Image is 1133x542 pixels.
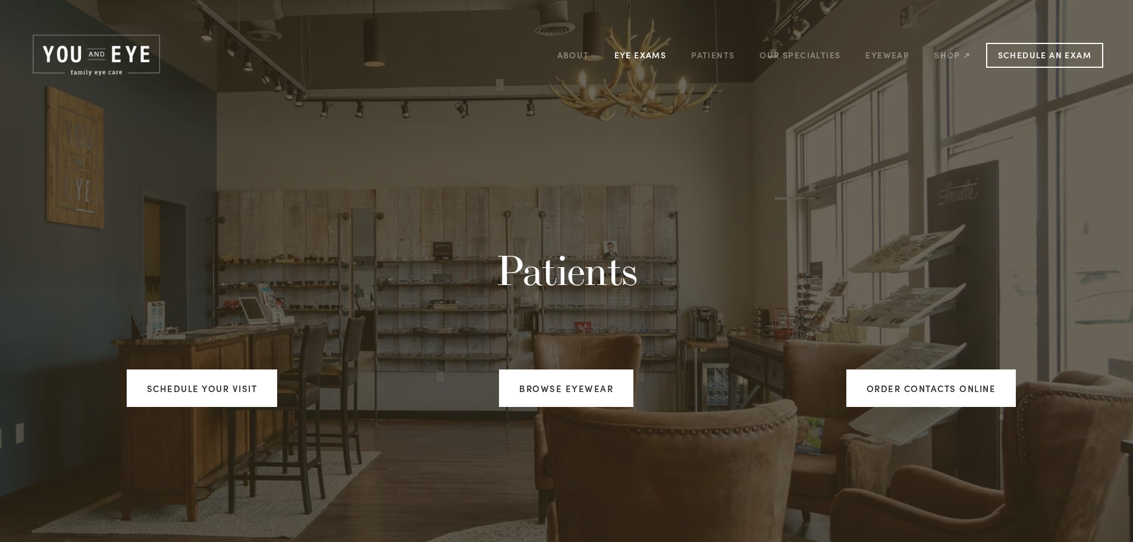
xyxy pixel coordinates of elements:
[691,46,735,64] a: Patients
[499,369,633,407] a: Browse Eyewear
[127,369,278,407] a: Schedule your visit
[865,46,909,64] a: Eyewear
[30,33,163,78] img: Rochester, MN | You and Eye | Family Eye Care
[240,246,894,295] h1: Patients
[557,46,589,64] a: About
[986,43,1103,68] a: Schedule an Exam
[759,49,840,61] a: Our Specialties
[614,46,667,64] a: Eye Exams
[846,369,1016,407] a: ORDER CONTACTS ONLINE
[934,46,971,64] a: Shop ↗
